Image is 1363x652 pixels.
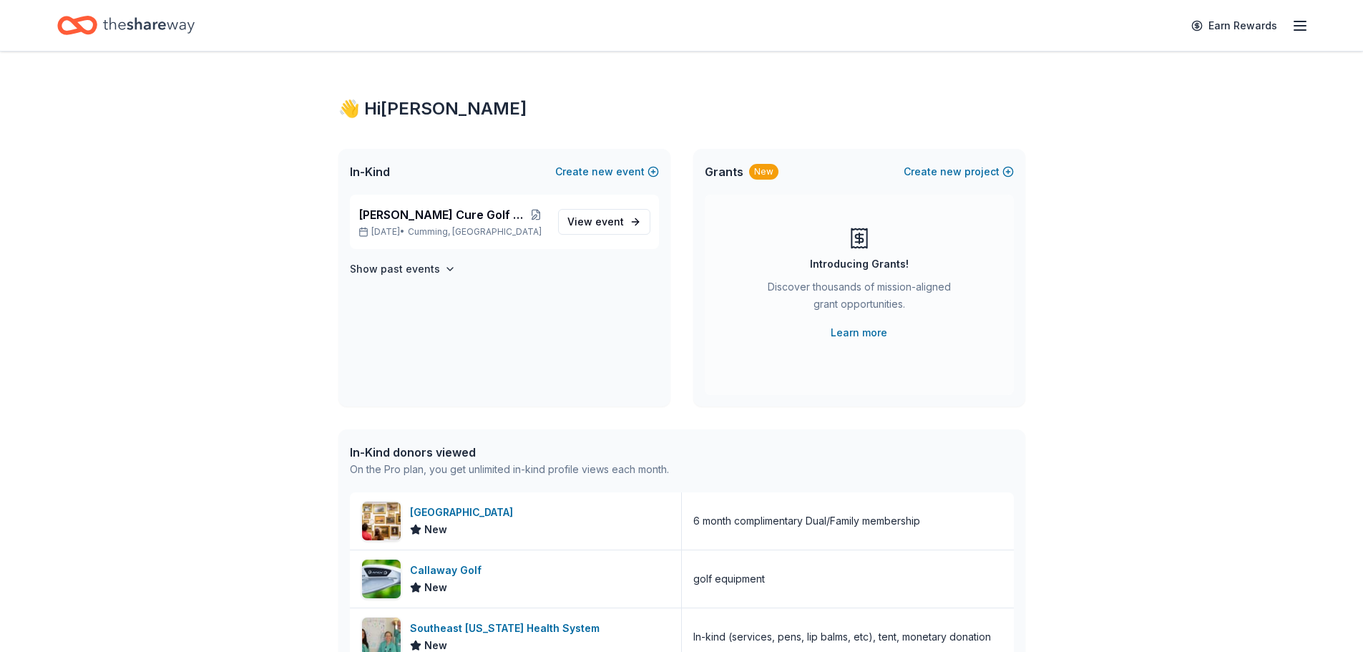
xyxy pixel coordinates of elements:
[57,9,195,42] a: Home
[410,620,605,637] div: Southeast [US_STATE] Health System
[705,163,743,180] span: Grants
[362,502,401,540] img: Image for High Museum of Art
[810,256,909,273] div: Introducing Grants!
[555,163,659,180] button: Createnewevent
[693,570,765,588] div: golf equipment
[592,163,613,180] span: new
[595,215,624,228] span: event
[567,213,624,230] span: View
[762,278,957,318] div: Discover thousands of mission-aligned grant opportunities.
[410,562,487,579] div: Callaway Golf
[410,504,519,521] div: [GEOGRAPHIC_DATA]
[1183,13,1286,39] a: Earn Rewards
[940,163,962,180] span: new
[831,324,887,341] a: Learn more
[350,444,669,461] div: In-Kind donors viewed
[350,261,456,278] button: Show past events
[350,461,669,478] div: On the Pro plan, you get unlimited in-kind profile views each month.
[558,209,650,235] a: View event
[904,163,1014,180] button: Createnewproject
[408,226,542,238] span: Cumming, [GEOGRAPHIC_DATA]
[424,579,447,596] span: New
[358,226,547,238] p: [DATE] •
[350,163,390,180] span: In-Kind
[338,97,1025,120] div: 👋 Hi [PERSON_NAME]
[693,512,920,530] div: 6 month complimentary Dual/Family membership
[424,521,447,538] span: New
[350,261,440,278] h4: Show past events
[362,560,401,598] img: Image for Callaway Golf
[693,628,991,646] div: In-kind (services, pens, lip balms, etc), tent, monetary donation
[749,164,778,180] div: New
[358,206,525,223] span: [PERSON_NAME] Cure Golf Tournament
